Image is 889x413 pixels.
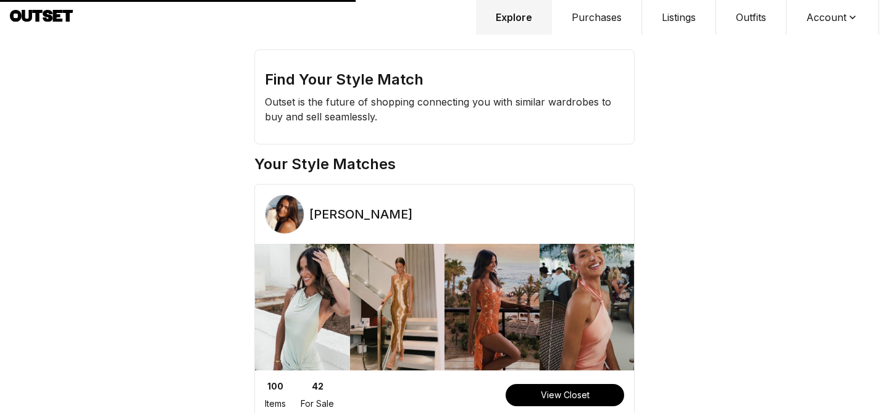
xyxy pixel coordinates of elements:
img: Top Outfit [350,244,445,370]
h2: Your Style Matches [254,154,635,174]
img: Top Outfit [540,244,635,370]
div: 42 [312,380,323,393]
h3: [PERSON_NAME] [309,206,412,223]
div: 100 [267,380,283,393]
div: Outset is the future of shopping connecting you with similar wardrobes to buy and sell seamlessly. [265,90,624,124]
div: Items [265,398,286,410]
h2: Find Your Style Match [265,70,624,90]
div: For Sale [301,398,334,410]
img: Top Outfit [255,244,350,370]
img: Top Outfit [444,244,540,370]
img: Profile Picture [265,195,304,233]
button: View Closet [506,384,624,406]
